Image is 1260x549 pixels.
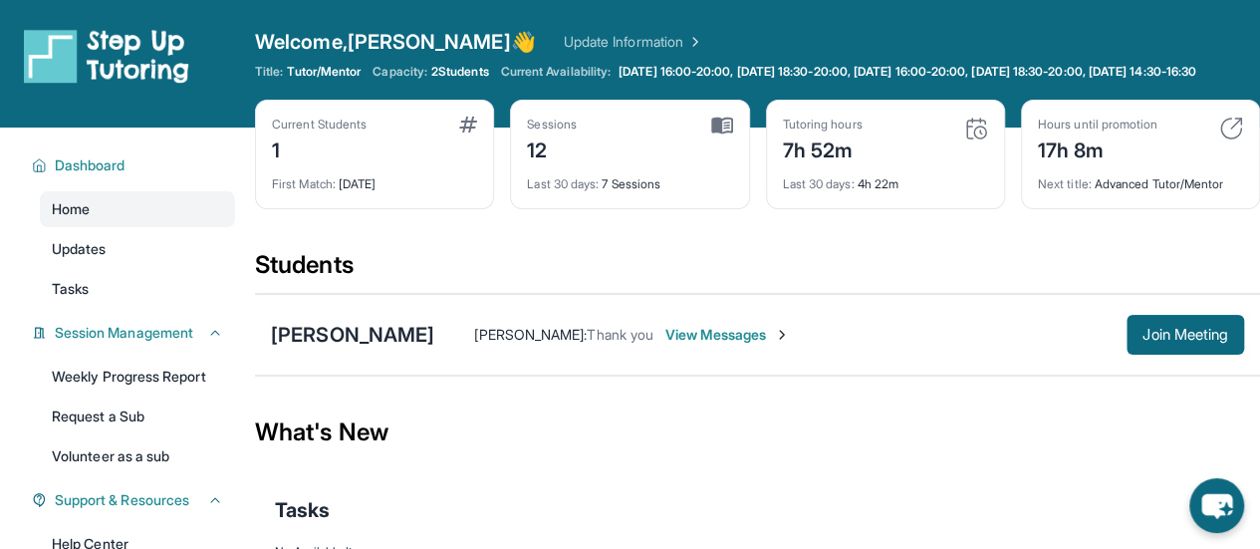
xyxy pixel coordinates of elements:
[527,176,599,191] span: Last 30 days :
[431,64,489,80] span: 2 Students
[527,133,577,164] div: 12
[52,239,107,259] span: Updates
[272,176,336,191] span: First Match :
[1219,117,1243,140] img: card
[1189,478,1244,533] button: chat-button
[564,32,703,52] a: Update Information
[774,327,790,343] img: Chevron-Right
[1038,176,1092,191] span: Next title :
[47,323,223,343] button: Session Management
[683,32,703,52] img: Chevron Right
[527,117,577,133] div: Sessions
[275,496,330,524] span: Tasks
[272,164,477,192] div: [DATE]
[287,64,361,80] span: Tutor/Mentor
[272,133,367,164] div: 1
[459,117,477,133] img: card
[587,326,653,343] span: Thank you
[1038,133,1157,164] div: 17h 8m
[615,64,1200,80] a: [DATE] 16:00-20:00, [DATE] 18:30-20:00, [DATE] 16:00-20:00, [DATE] 18:30-20:00, [DATE] 14:30-16:30
[665,325,790,345] span: View Messages
[24,28,189,84] img: logo
[271,321,434,349] div: [PERSON_NAME]
[474,326,587,343] span: [PERSON_NAME] :
[1038,117,1157,133] div: Hours until promotion
[527,164,732,192] div: 7 Sessions
[40,191,235,227] a: Home
[255,28,536,56] span: Welcome, [PERSON_NAME] 👋
[52,199,90,219] span: Home
[272,117,367,133] div: Current Students
[783,117,863,133] div: Tutoring hours
[619,64,1196,80] span: [DATE] 16:00-20:00, [DATE] 18:30-20:00, [DATE] 16:00-20:00, [DATE] 18:30-20:00, [DATE] 14:30-16:30
[40,438,235,474] a: Volunteer as a sub
[40,359,235,395] a: Weekly Progress Report
[964,117,988,140] img: card
[1127,315,1244,355] button: Join Meeting
[40,271,235,307] a: Tasks
[47,490,223,510] button: Support & Resources
[783,133,863,164] div: 7h 52m
[55,323,193,343] span: Session Management
[40,399,235,434] a: Request a Sub
[255,389,1260,476] div: What's New
[783,176,855,191] span: Last 30 days :
[783,164,988,192] div: 4h 22m
[1142,329,1228,341] span: Join Meeting
[373,64,427,80] span: Capacity:
[1038,164,1243,192] div: Advanced Tutor/Mentor
[47,155,223,175] button: Dashboard
[55,155,126,175] span: Dashboard
[40,231,235,267] a: Updates
[255,249,1260,293] div: Students
[55,490,189,510] span: Support & Resources
[52,279,89,299] span: Tasks
[501,64,611,80] span: Current Availability:
[711,117,733,135] img: card
[255,64,283,80] span: Title:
